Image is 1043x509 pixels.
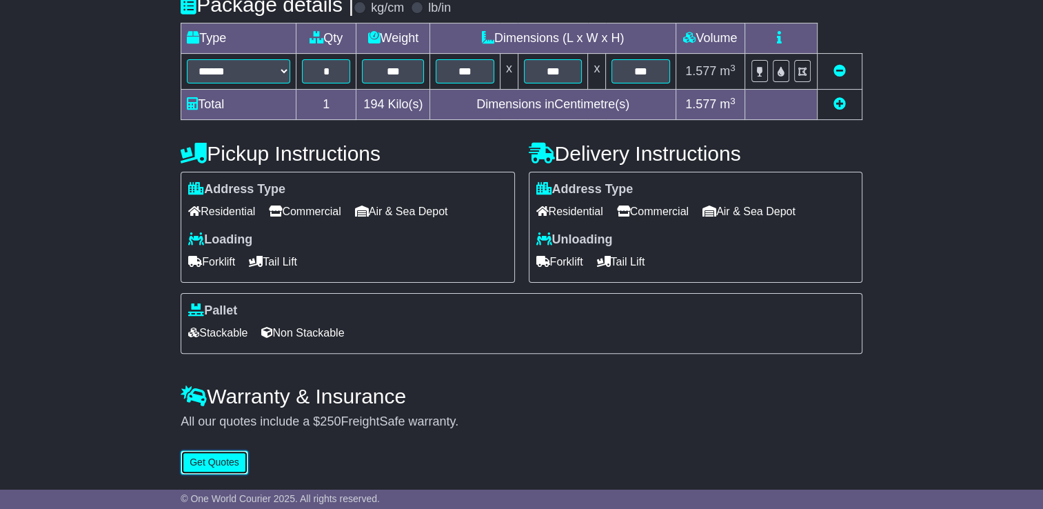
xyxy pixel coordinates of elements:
label: Unloading [536,232,613,248]
td: x [588,54,606,90]
td: Type [181,23,296,54]
span: 250 [320,415,341,428]
span: Residential [536,201,603,222]
sup: 3 [730,96,736,106]
span: Air & Sea Depot [355,201,448,222]
td: Dimensions (L x W x H) [430,23,676,54]
span: Commercial [269,201,341,222]
span: Non Stackable [261,322,344,343]
td: x [500,54,518,90]
td: Kilo(s) [356,90,430,120]
td: Weight [356,23,430,54]
span: Residential [188,201,255,222]
td: Dimensions in Centimetre(s) [430,90,676,120]
td: 1 [296,90,356,120]
td: Qty [296,23,356,54]
span: 1.577 [685,97,716,111]
span: Stackable [188,322,247,343]
h4: Warranty & Insurance [181,385,862,408]
span: Tail Lift [597,251,645,272]
span: 1.577 [685,64,716,78]
span: Tail Lift [249,251,297,272]
label: Loading [188,232,252,248]
label: kg/cm [371,1,404,16]
span: © One World Courier 2025. All rights reserved. [181,493,380,504]
span: m [720,64,736,78]
span: Forklift [536,251,583,272]
a: Add new item [833,97,846,111]
label: Address Type [188,182,285,197]
button: Get Quotes [181,450,248,475]
td: Volume [676,23,745,54]
h4: Delivery Instructions [529,142,862,165]
h4: Pickup Instructions [181,142,514,165]
span: m [720,97,736,111]
span: Air & Sea Depot [702,201,796,222]
td: Total [181,90,296,120]
div: All our quotes include a $ FreightSafe warranty. [181,415,862,430]
span: Forklift [188,251,235,272]
span: 194 [363,97,384,111]
label: Address Type [536,182,634,197]
sup: 3 [730,63,736,73]
label: lb/in [428,1,451,16]
span: Commercial [617,201,689,222]
label: Pallet [188,303,237,319]
a: Remove this item [833,64,846,78]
